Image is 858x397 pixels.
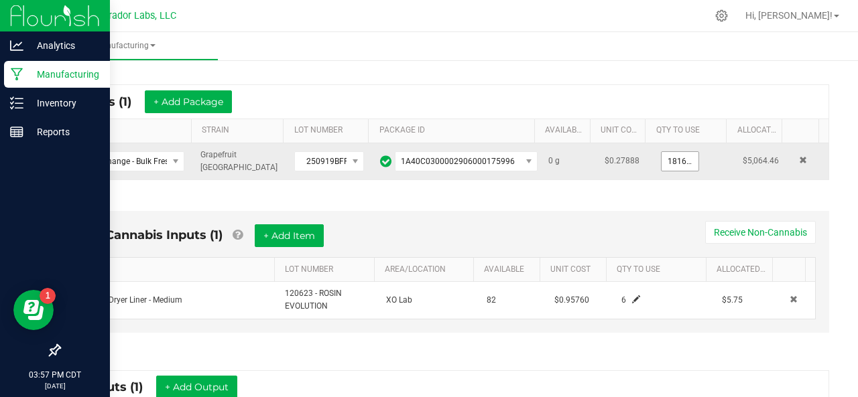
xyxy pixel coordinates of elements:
span: $5,064.46 [743,156,779,165]
span: $0.27888 [605,156,639,165]
div: Manage settings [713,9,730,22]
a: Sortable [792,125,814,136]
span: 250919BFFGRPFRTDRBN [295,152,347,171]
a: STRAINSortable [202,125,278,136]
a: Sortable [783,264,800,275]
button: Receive Non-Cannabis [705,221,816,244]
span: Grapefruit [GEOGRAPHIC_DATA] [200,150,278,172]
a: QTY TO USESortable [617,264,700,275]
a: AREA/LOCATIONSortable [385,264,469,275]
span: Hi, [PERSON_NAME]! [745,10,833,21]
span: 6 [621,295,626,305]
span: $0.95760 [554,295,589,305]
p: Analytics [23,37,104,54]
a: Allocated CostSortable [737,125,777,136]
span: XO Lab [386,295,412,305]
span: Outputs (1) [75,380,156,394]
p: Inventory [23,95,104,111]
a: PACKAGE IDSortable [379,125,530,136]
inline-svg: Manufacturing [10,68,23,81]
button: + Add Package [145,90,232,113]
span: 82 [487,295,496,305]
p: [DATE] [6,381,104,391]
span: 0 [548,156,553,165]
span: 120623 - ROSIN EVOLUTION [285,289,342,311]
inline-svg: Reports [10,125,23,139]
iframe: Resource center [13,290,54,330]
a: ITEMSortable [72,125,186,136]
p: Manufacturing [23,66,104,82]
span: Manufacturing [32,40,218,52]
a: Add Non-Cannabis items that were also consumed in the run (e.g. gloves and packaging); Also add N... [233,228,243,242]
p: Reports [23,124,104,140]
a: QTY TO USESortable [656,125,722,136]
inline-svg: Inventory [10,96,23,110]
span: 1A40C0300002906000175996 [401,157,515,166]
span: Inputs (1) [75,94,145,109]
a: ITEMSortable [85,264,269,275]
span: Non-Cannabis Inputs (1) [74,228,223,242]
span: g [555,156,560,165]
span: Curador Labs, LLC [97,10,176,21]
button: + Add Item [255,224,324,247]
span: Freeze Dryer Liner - Medium [83,295,182,305]
a: AVAILABLESortable [545,125,585,136]
a: LOT NUMBERSortable [285,264,369,275]
span: In Sync [380,153,391,169]
iframe: Resource center unread badge [40,288,56,304]
a: Allocated CostSortable [717,264,767,275]
span: $5.75 [722,295,743,305]
a: Manufacturing [32,32,218,60]
a: Unit CostSortable [601,125,640,136]
span: HeadChange - Bulk Fresh Frozen - XO - Grapefruit [GEOGRAPHIC_DATA] [70,152,167,171]
a: LOT NUMBERSortable [294,125,363,136]
a: Unit CostSortable [550,264,601,275]
a: AVAILABLESortable [484,264,534,275]
inline-svg: Analytics [10,39,23,52]
p: 03:57 PM CDT [6,369,104,381]
span: NO DATA FOUND [70,151,184,171]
